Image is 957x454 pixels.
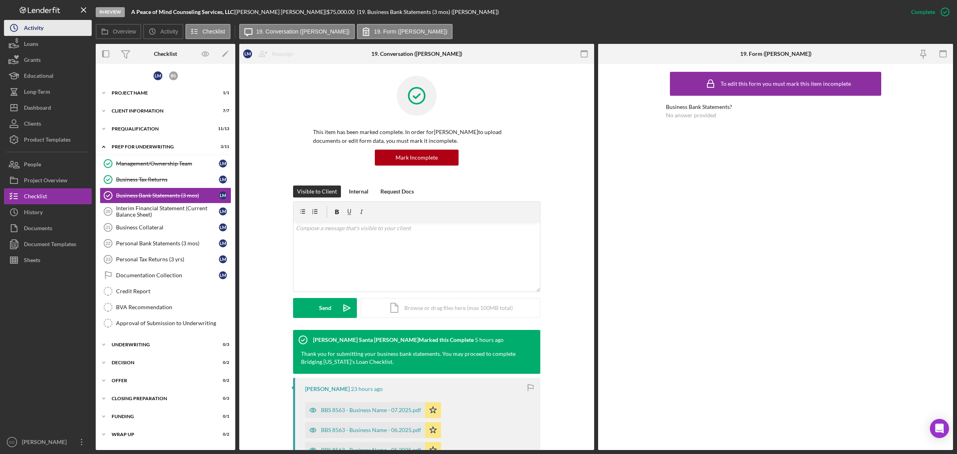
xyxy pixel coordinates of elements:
[396,150,438,166] div: Mark Incomplete
[293,298,357,318] button: Send
[112,432,209,437] div: Wrap Up
[100,235,231,251] a: 22Personal Bank Statements (3 mos)LM
[215,109,229,113] div: 7 / 7
[100,299,231,315] a: BVA Recommendation
[357,9,499,15] div: | 19. Business Bank Statements (3 mos) ([PERSON_NAME])
[20,434,72,452] div: [PERSON_NAME]
[4,220,92,236] button: Documents
[154,51,177,57] div: Checklist
[375,150,459,166] button: Mark Incomplete
[219,271,227,279] div: L M
[219,223,227,231] div: L M
[116,320,231,326] div: Approval of Submission to Underwriting
[297,186,337,197] div: Visible to Client
[215,414,229,419] div: 0 / 1
[112,342,209,347] div: Underwriting
[24,84,50,102] div: Long-Term
[9,440,15,444] text: CC
[215,91,229,95] div: 1 / 1
[4,132,92,148] button: Product Templates
[185,24,230,39] button: Checklist
[106,257,110,262] tspan: 23
[666,112,716,118] div: No answer provided
[112,126,209,131] div: Prequalification
[96,7,125,17] div: In Review
[24,204,43,222] div: History
[24,252,40,270] div: Sheets
[4,20,92,36] button: Activity
[351,386,383,392] time: 2025-08-11 20:11
[321,407,421,413] div: BBS 8563 - Business Name - 07.2025.pdf
[24,236,76,254] div: Document Templates
[160,28,178,35] label: Activity
[219,255,227,263] div: L M
[376,186,418,197] button: Request Docs
[116,224,219,231] div: Business Collateral
[100,267,231,283] a: Documentation CollectionLM
[169,71,178,80] div: B S
[116,256,219,263] div: Personal Tax Returns (3 yrs)
[374,28,447,35] label: 19. Form ([PERSON_NAME])
[305,402,441,418] button: BBS 8563 - Business Name - 07.2025.pdf
[100,156,231,172] a: Management/Ownership TeamLM
[100,315,231,331] a: Approval of Submission to Underwriting
[131,9,235,15] div: |
[215,378,229,383] div: 0 / 2
[143,24,183,39] button: Activity
[380,186,414,197] div: Request Docs
[903,4,953,20] button: Complete
[106,225,110,230] tspan: 21
[4,116,92,132] a: Clients
[666,104,885,110] div: Business Bank Statements?
[4,68,92,84] button: Educational
[116,205,219,218] div: Interim Financial Statement (Current Balance Sheet)
[24,132,71,150] div: Product Templates
[100,203,231,219] a: 20Interim Financial Statement (Current Balance Sheet)LM
[219,239,227,247] div: L M
[24,220,52,238] div: Documents
[116,288,231,294] div: Credit Report
[4,236,92,252] button: Document Templates
[203,28,225,35] label: Checklist
[4,156,92,172] a: People
[131,8,234,15] b: A Peace of Mind Counseling Services, LLC
[4,204,92,220] a: History
[4,172,92,188] a: Project Overview
[219,160,227,168] div: L M
[100,188,231,203] a: Business Bank Statements (3 mos)LM
[305,422,441,438] button: BBS 8563 - Business Name - 06.2025.pdf
[4,52,92,68] button: Grants
[313,128,520,146] p: This item has been marked complete. In order for [PERSON_NAME] to upload documents or edit form d...
[215,432,229,437] div: 0 / 2
[4,100,92,116] a: Dashboard
[24,68,53,86] div: Educational
[4,188,92,204] button: Checklist
[243,49,252,58] div: L M
[112,360,209,365] div: Decision
[911,4,935,20] div: Complete
[235,9,327,15] div: [PERSON_NAME] [PERSON_NAME] |
[112,414,209,419] div: Funding
[219,176,227,184] div: L M
[327,9,357,15] div: $75,000.00
[475,337,504,343] time: 2025-08-12 14:50
[215,342,229,347] div: 0 / 3
[293,186,341,197] button: Visible to Client
[319,298,331,318] div: Send
[112,144,209,149] div: Prep for Underwriting
[215,360,229,365] div: 0 / 2
[116,160,219,167] div: Management/Ownership Team
[239,46,301,62] button: LMReassign
[24,36,38,54] div: Loans
[4,36,92,52] button: Loans
[256,28,350,35] label: 19. Conversation ([PERSON_NAME])
[371,51,462,57] div: 19. Conversation ([PERSON_NAME])
[106,209,110,214] tspan: 20
[4,252,92,268] button: Sheets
